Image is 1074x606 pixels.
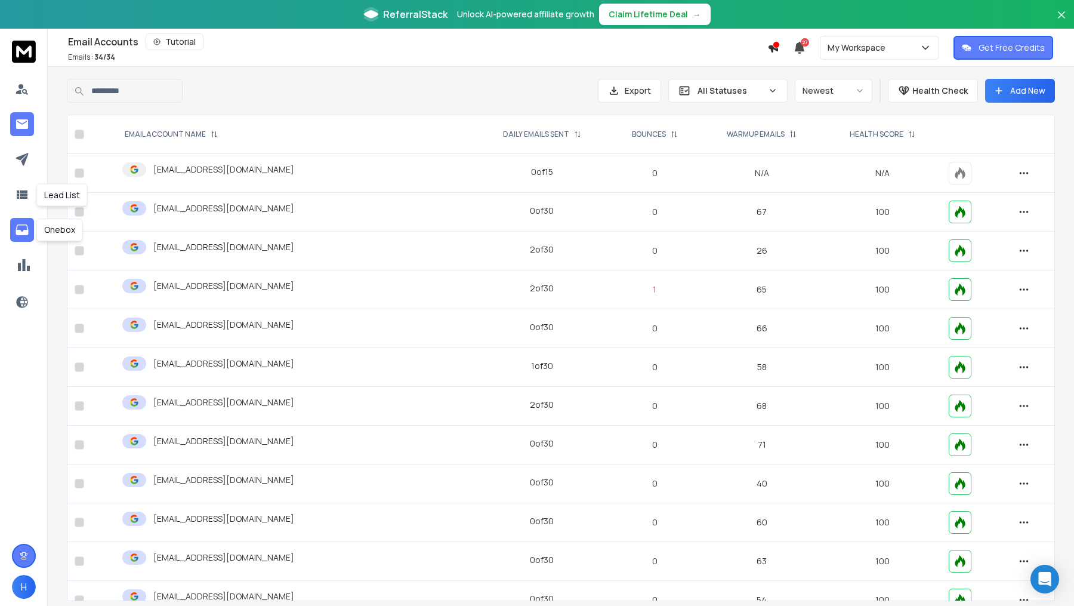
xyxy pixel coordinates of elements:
[530,205,554,217] div: 0 of 30
[599,4,711,25] button: Claim Lifetime Deal→
[700,387,823,426] td: 68
[153,202,294,214] p: [EMAIL_ADDRESS][DOMAIN_NAME]
[68,53,115,62] p: Emails :
[831,167,934,179] p: N/A
[617,555,693,567] p: 0
[530,244,554,256] div: 2 of 30
[617,361,693,373] p: 0
[383,7,447,21] span: ReferralStack
[153,280,294,292] p: [EMAIL_ADDRESS][DOMAIN_NAME]
[530,515,554,527] div: 0 of 30
[912,85,968,97] p: Health Check
[153,241,294,253] p: [EMAIL_ADDRESS][DOMAIN_NAME]
[823,348,941,387] td: 100
[823,270,941,309] td: 100
[531,166,553,178] div: 0 of 15
[801,38,809,47] span: 27
[68,33,767,50] div: Email Accounts
[153,358,294,370] p: [EMAIL_ADDRESS][DOMAIN_NAME]
[457,8,594,20] p: Unlock AI-powered affiliate growth
[823,426,941,465] td: 100
[530,554,554,566] div: 0 of 30
[698,85,763,97] p: All Statuses
[617,516,693,528] p: 0
[153,396,294,408] p: [EMAIL_ADDRESS][DOMAIN_NAME]
[36,219,83,241] div: Onebox
[153,590,294,602] p: [EMAIL_ADDRESS][DOMAIN_NAME]
[823,232,941,270] td: 100
[146,33,203,50] button: Tutorial
[850,130,903,139] p: HEALTH SCORE
[125,130,218,139] div: EMAIL ACCOUNT NAME
[153,513,294,525] p: [EMAIL_ADDRESS][DOMAIN_NAME]
[617,594,693,606] p: 0
[153,435,294,447] p: [EMAIL_ADDRESS][DOMAIN_NAME]
[700,503,823,542] td: 60
[617,400,693,412] p: 0
[700,154,823,193] td: N/A
[632,130,666,139] p: BOUNCES
[700,270,823,309] td: 65
[700,193,823,232] td: 67
[795,79,872,103] button: Newest
[823,503,941,542] td: 100
[36,184,88,207] div: Lead List
[617,322,693,334] p: 0
[888,79,978,103] button: Health Check
[617,478,693,490] p: 0
[617,167,693,179] p: 0
[953,36,1053,60] button: Get Free Credits
[530,476,554,488] div: 0 of 30
[823,309,941,348] td: 100
[503,130,569,139] p: DAILY EMAILS SENT
[530,282,554,294] div: 2 of 30
[1054,7,1069,36] button: Close banner
[153,164,294,176] p: [EMAIL_ADDRESS][DOMAIN_NAME]
[598,79,661,103] button: Export
[1030,565,1059,593] div: Open Intercom Messenger
[94,52,115,62] span: 34 / 34
[985,79,1055,103] button: Add New
[153,552,294,564] p: [EMAIL_ADDRESS][DOMAIN_NAME]
[530,321,554,333] div: 0 of 30
[530,438,554,450] div: 0 of 30
[727,130,785,139] p: WARMUP EMAILS
[823,193,941,232] td: 100
[617,439,693,451] p: 0
[693,8,701,20] span: →
[823,465,941,503] td: 100
[617,245,693,257] p: 0
[700,542,823,581] td: 63
[12,575,36,599] button: H
[828,42,890,54] p: My Workspace
[700,465,823,503] td: 40
[530,399,554,411] div: 2 of 30
[700,309,823,348] td: 66
[531,360,553,372] div: 1 of 30
[979,42,1045,54] p: Get Free Credits
[823,387,941,426] td: 100
[823,542,941,581] td: 100
[617,206,693,218] p: 0
[153,474,294,486] p: [EMAIL_ADDRESS][DOMAIN_NAME]
[700,426,823,465] td: 71
[617,284,693,296] p: 1
[530,593,554,605] div: 0 of 30
[700,232,823,270] td: 26
[153,319,294,331] p: [EMAIL_ADDRESS][DOMAIN_NAME]
[700,348,823,387] td: 58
